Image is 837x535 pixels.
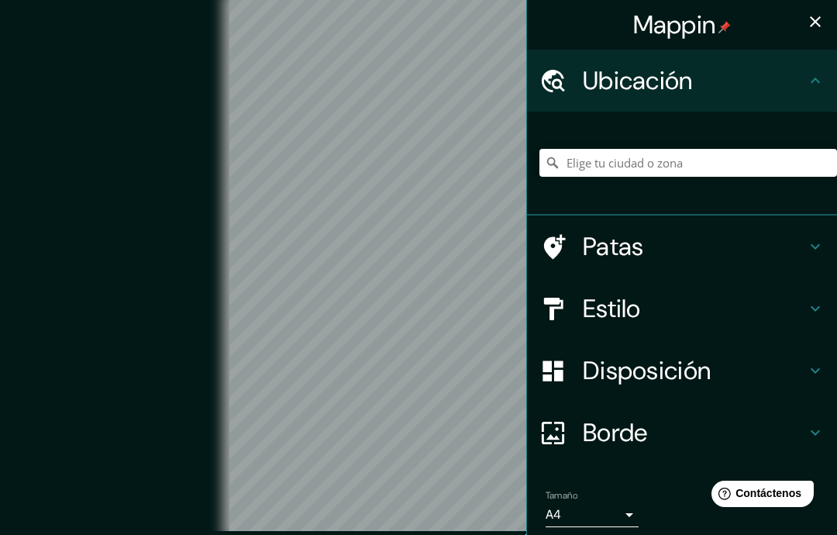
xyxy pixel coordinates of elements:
font: Patas [583,230,644,263]
iframe: Lanzador de widgets de ayuda [699,475,820,518]
img: pin-icon.png [718,21,731,33]
div: Ubicación [527,50,837,112]
input: Elige tu ciudad o zona [539,149,837,177]
font: A4 [546,506,561,523]
div: Estilo [527,278,837,340]
div: Borde [527,402,837,464]
div: Disposición [527,340,837,402]
div: A4 [546,502,639,527]
div: Patas [527,216,837,278]
font: Mappin [633,9,716,41]
font: Ubicación [583,64,693,97]
font: Disposición [583,354,711,387]
font: Tamaño [546,489,577,502]
font: Estilo [583,292,641,325]
font: Borde [583,416,648,449]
